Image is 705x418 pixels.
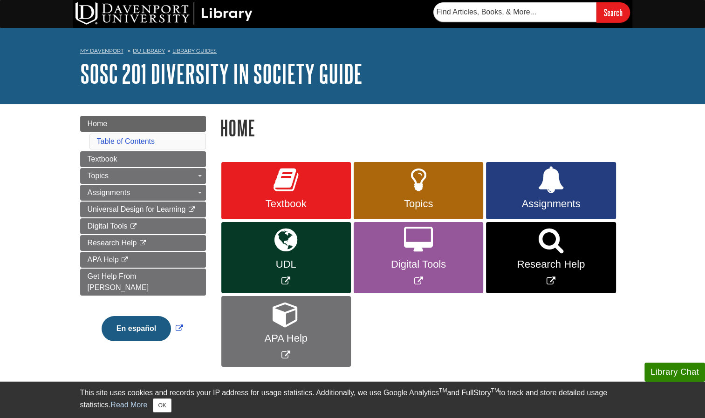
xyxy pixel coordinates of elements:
[80,269,206,296] a: Get Help From [PERSON_NAME]
[97,137,155,145] a: Table of Contents
[354,222,483,293] a: Link opens in new window
[88,172,109,180] span: Topics
[354,162,483,220] a: Topics
[80,45,625,60] nav: breadcrumb
[220,116,625,140] h1: Home
[228,198,344,210] span: Textbook
[80,218,206,234] a: Digital Tools
[88,239,137,247] span: Research Help
[433,2,630,22] form: Searches DU Library's articles, books, and more
[80,116,206,132] a: Home
[80,151,206,167] a: Textbook
[596,2,630,22] input: Search
[486,162,616,220] a: Assignments
[80,168,206,184] a: Topics
[88,256,119,263] span: APA Help
[433,2,596,22] input: Find Articles, Books, & More...
[491,387,499,394] sup: TM
[99,324,185,332] a: Link opens in new window
[88,155,117,163] span: Textbook
[80,185,206,201] a: Assignments
[88,120,108,128] span: Home
[121,257,129,263] i: This link opens in a new window
[493,258,609,270] span: Research Help
[644,363,705,382] button: Library Chat
[102,316,171,341] button: En español
[88,272,149,291] span: Get Help From [PERSON_NAME]
[361,198,476,210] span: Topics
[75,2,253,25] img: DU Library
[80,235,206,251] a: Research Help
[110,401,147,409] a: Read More
[221,222,351,293] a: Link opens in new window
[80,387,625,412] div: This site uses cookies and records your IP address for usage statistics. Additionally, we use Goo...
[221,162,351,220] a: Textbook
[80,202,206,217] a: Universal Design for Learning
[80,252,206,268] a: APA Help
[172,47,217,54] a: Library Guides
[130,223,137,229] i: This link opens in a new window
[228,258,344,270] span: UDL
[228,332,344,344] span: APA Help
[80,116,206,357] div: Guide Page Menu
[493,198,609,210] span: Assignments
[361,258,476,270] span: Digital Tools
[88,222,128,230] span: Digital Tools
[80,59,363,88] a: SOSC 201 Diversity in Society Guide
[88,205,186,213] span: Universal Design for Learning
[80,47,123,55] a: My Davenport
[221,296,351,367] a: Link opens in new window
[133,47,165,54] a: DU Library
[439,387,447,394] sup: TM
[486,222,616,293] a: Link opens in new window
[139,240,147,246] i: This link opens in a new window
[88,189,130,196] span: Assignments
[188,207,196,213] i: This link opens in a new window
[153,398,171,412] button: Close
